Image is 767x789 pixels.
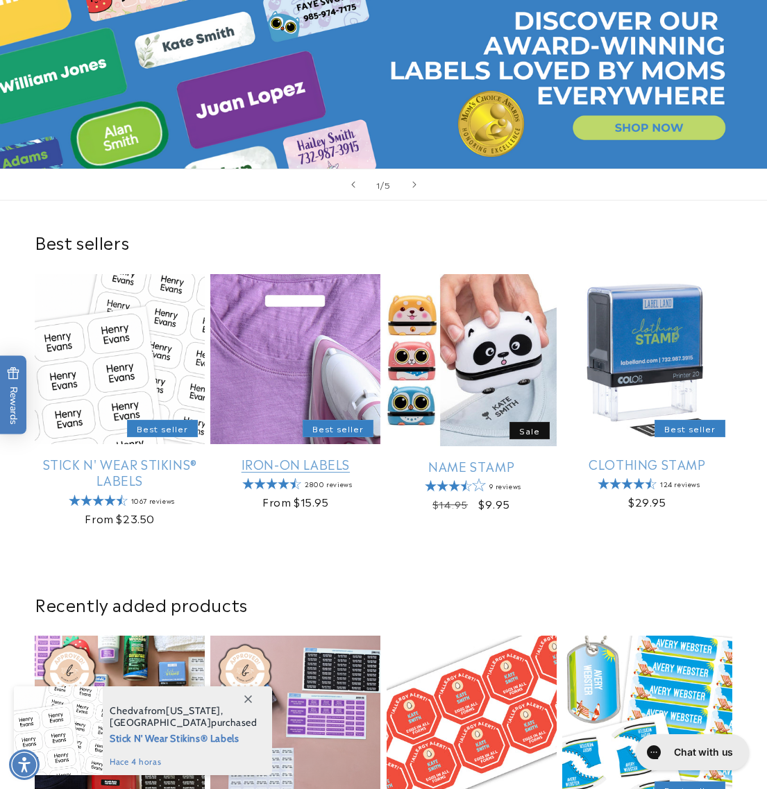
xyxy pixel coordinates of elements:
span: Stick N' Wear Stikins® Labels [110,729,258,746]
span: Chedva [110,704,144,717]
span: from , purchased [110,705,258,729]
div: Accessibility Menu [9,749,40,780]
a: Clothing Stamp [562,456,732,472]
h2: Best sellers [35,231,732,253]
span: 5 [385,178,391,192]
span: [US_STATE] [166,704,221,717]
button: Previous slide [338,169,369,200]
span: / [380,178,385,192]
span: 1 [376,178,380,192]
iframe: Gorgias live chat messenger [629,729,753,775]
a: Stick N' Wear Stikins® Labels [35,456,205,489]
span: hace 4 horas [110,756,258,768]
button: Next slide [399,169,430,200]
h2: Recently added products [35,593,732,615]
ul: Slider [35,274,732,538]
a: Name Stamp [387,458,557,474]
span: Rewards [7,366,20,424]
span: [GEOGRAPHIC_DATA] [110,716,211,729]
a: Iron-On Labels [210,456,380,472]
